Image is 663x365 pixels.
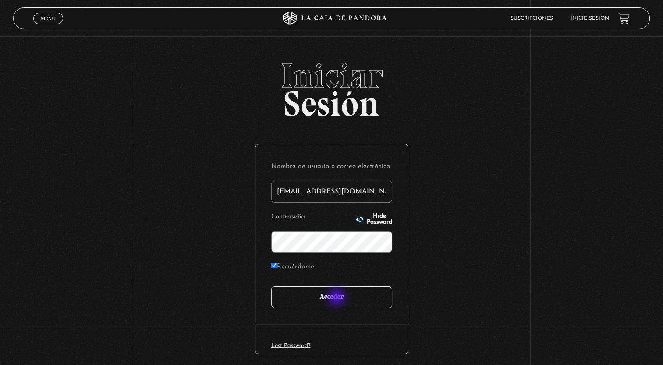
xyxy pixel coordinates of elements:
label: Contraseña [271,211,353,224]
label: Nombre de usuario o correo electrónico [271,160,392,174]
input: Acceder [271,286,392,308]
a: Suscripciones [511,16,553,21]
a: View your shopping cart [618,12,630,24]
input: Recuérdame [271,263,277,268]
span: Iniciar [13,58,650,93]
span: Cerrar [38,23,58,29]
label: Recuérdame [271,260,314,274]
span: Menu [41,16,55,21]
span: Hide Password [367,213,392,225]
a: Inicie sesión [571,16,609,21]
a: Lost Password? [271,343,311,348]
button: Hide Password [355,213,392,225]
h2: Sesión [13,58,650,114]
